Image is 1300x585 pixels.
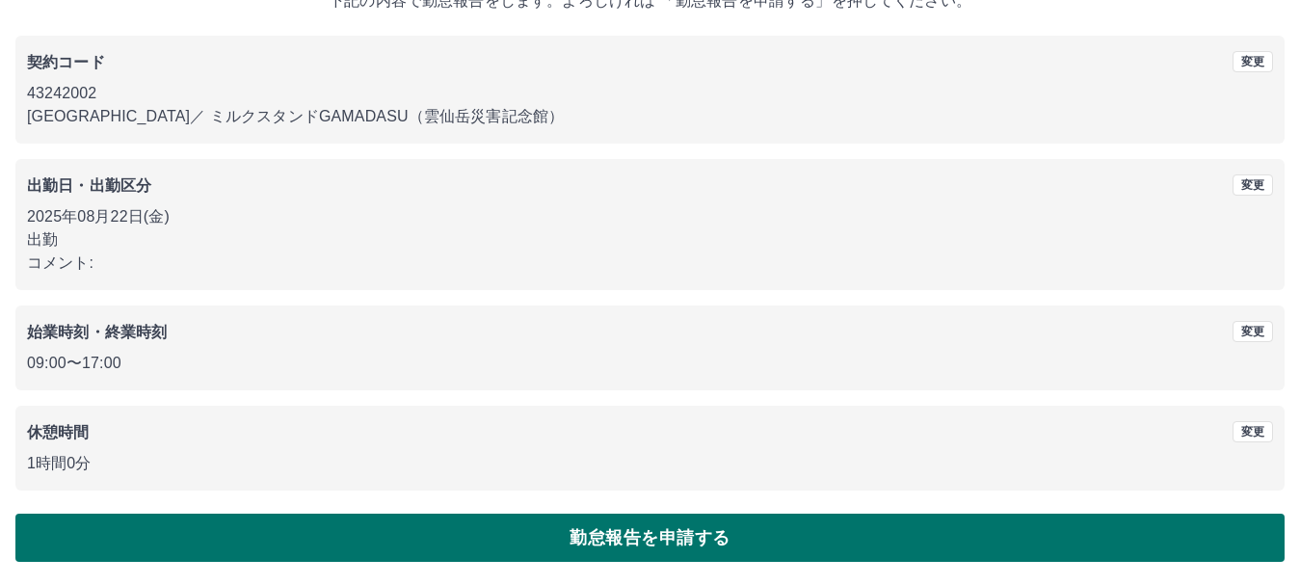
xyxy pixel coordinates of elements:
button: 勤怠報告を申請する [15,514,1285,562]
p: 出勤 [27,228,1273,252]
b: 契約コード [27,54,105,70]
p: 43242002 [27,82,1273,105]
button: 変更 [1233,51,1273,72]
p: 09:00 〜 17:00 [27,352,1273,375]
p: 1時間0分 [27,452,1273,475]
p: コメント: [27,252,1273,275]
button: 変更 [1233,321,1273,342]
button: 変更 [1233,174,1273,196]
b: 出勤日・出勤区分 [27,177,151,194]
b: 始業時刻・終業時刻 [27,324,167,340]
p: [GEOGRAPHIC_DATA] ／ ミルクスタンドGAMADASU（雲仙岳災害記念館） [27,105,1273,128]
b: 休憩時間 [27,424,90,440]
button: 変更 [1233,421,1273,442]
p: 2025年08月22日(金) [27,205,1273,228]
